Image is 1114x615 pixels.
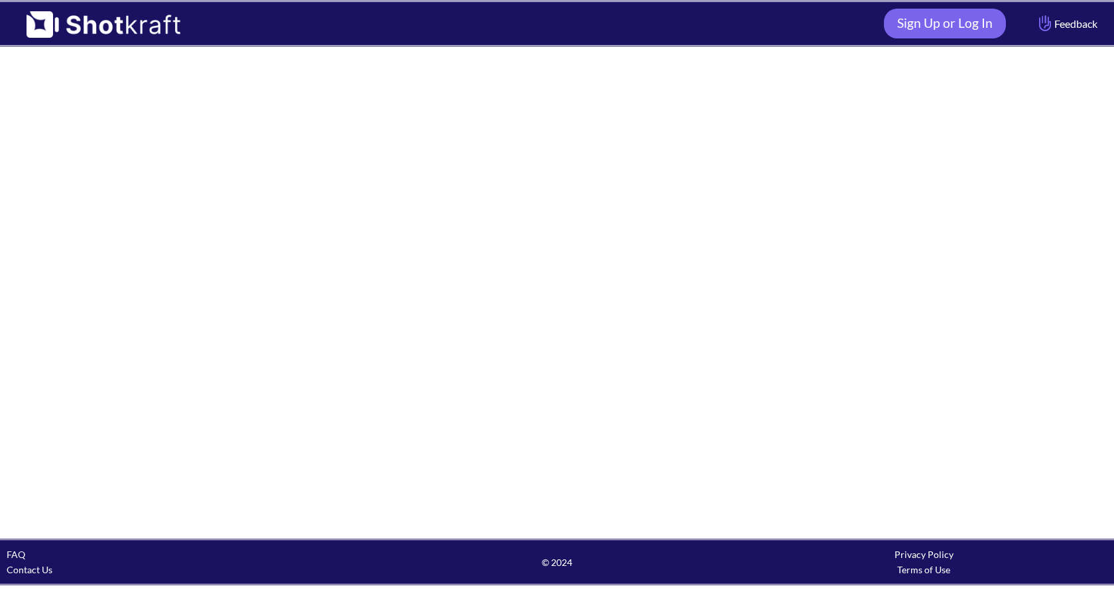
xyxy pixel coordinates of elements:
div: Terms of Use [741,562,1107,577]
span: Feedback [1036,16,1097,31]
div: Privacy Policy [741,547,1107,562]
a: FAQ [7,549,25,560]
span: © 2024 [373,555,740,570]
img: Hand Icon [1036,12,1054,34]
a: Sign Up or Log In [884,9,1006,38]
a: Contact Us [7,564,52,575]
